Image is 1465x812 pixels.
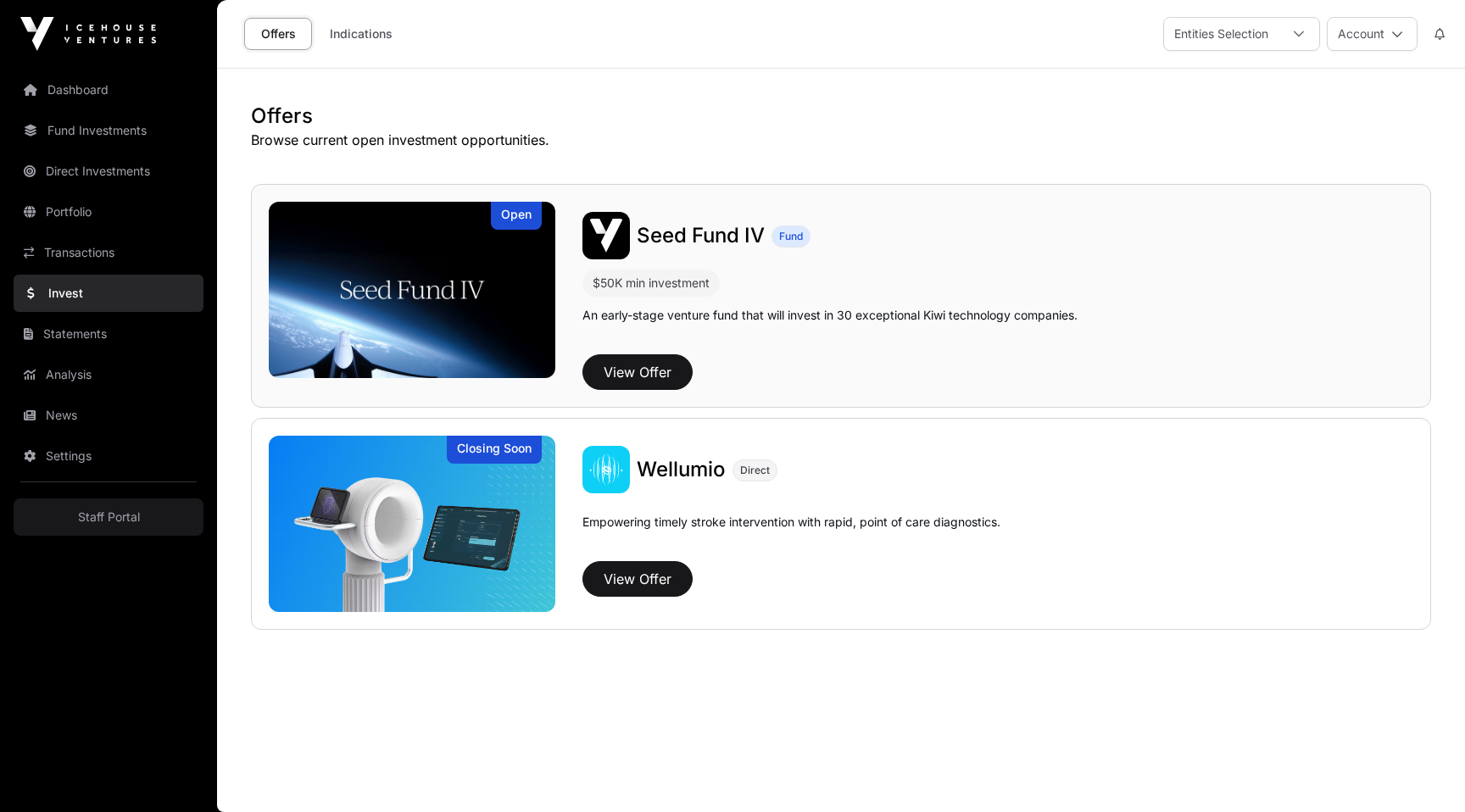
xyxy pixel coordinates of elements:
[491,202,542,230] div: Open
[1327,17,1418,51] button: Account
[269,436,555,612] a: WellumioClosing Soon
[582,354,693,390] button: View Offer
[740,464,770,477] span: Direct
[582,270,720,297] div: $50K min investment
[14,153,203,190] a: Direct Investments
[582,514,1000,554] p: Empowering timely stroke intervention with rapid, point of care diagnostics.
[319,18,404,50] a: Indications
[637,223,765,247] span: Seed Fund IV
[582,561,693,597] button: View Offer
[447,436,542,464] div: Closing Soon
[244,18,312,50] a: Offers
[637,457,726,481] span: Wellumio
[269,436,555,612] img: Wellumio
[269,202,555,378] a: Seed Fund IVOpen
[14,397,203,434] a: News
[14,112,203,149] a: Fund Investments
[14,193,203,231] a: Portfolio
[14,234,203,271] a: Transactions
[593,273,710,293] div: $50K min investment
[1380,731,1465,812] iframe: Chat Widget
[251,103,1431,130] h1: Offers
[582,307,1078,324] p: An early-stage venture fund that will invest in 30 exceptional Kiwi technology companies.
[14,356,203,393] a: Analysis
[251,130,1431,150] p: Browse current open investment opportunities.
[14,437,203,475] a: Settings
[269,202,555,378] img: Seed Fund IV
[779,230,803,243] span: Fund
[1164,18,1278,50] div: Entities Selection
[637,456,726,483] a: Wellumio
[582,212,630,259] img: Seed Fund IV
[14,498,203,536] a: Staff Portal
[582,446,630,493] img: Wellumio
[14,275,203,312] a: Invest
[14,71,203,108] a: Dashboard
[20,17,156,51] img: Icehouse Ventures Logo
[14,315,203,353] a: Statements
[637,222,765,249] a: Seed Fund IV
